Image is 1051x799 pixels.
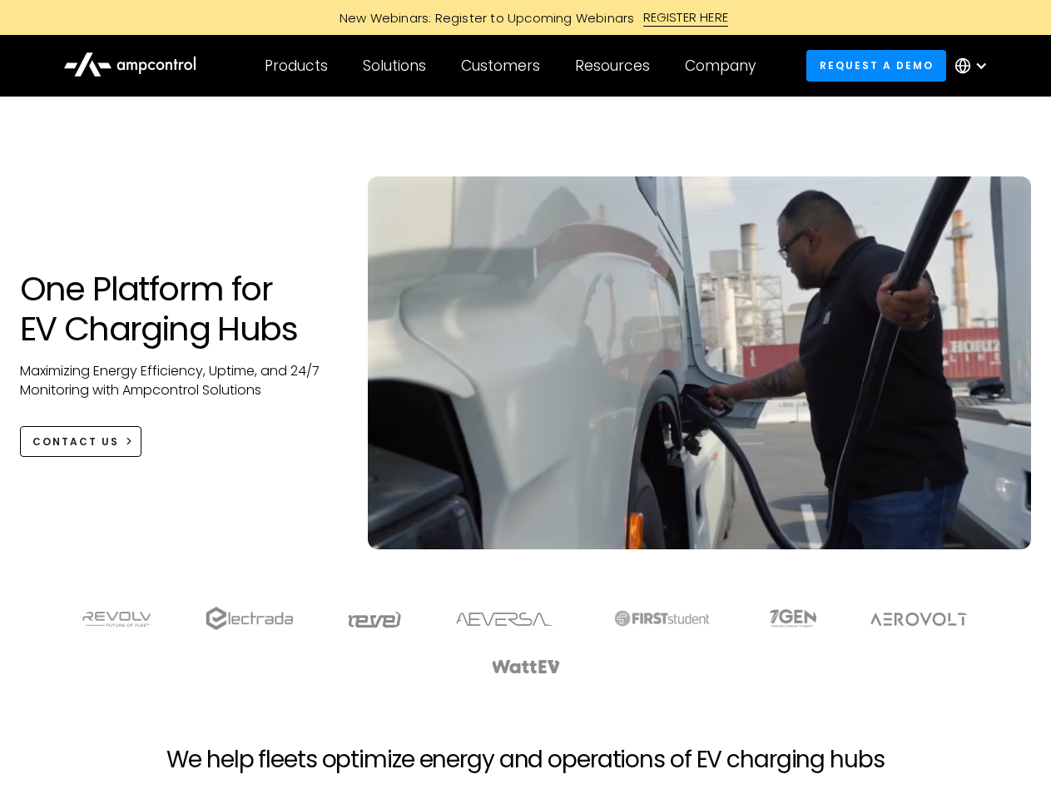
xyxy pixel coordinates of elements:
[265,57,328,75] div: Products
[20,426,142,457] a: CONTACT US
[151,8,900,27] a: New Webinars: Register to Upcoming WebinarsREGISTER HERE
[323,9,643,27] div: New Webinars: Register to Upcoming Webinars
[575,57,650,75] div: Resources
[363,57,426,75] div: Solutions
[491,660,561,673] img: WattEV logo
[806,50,946,81] a: Request a demo
[461,57,540,75] div: Customers
[32,434,119,449] div: CONTACT US
[20,269,335,349] h1: One Platform for EV Charging Hubs
[643,8,729,27] div: REGISTER HERE
[685,57,756,75] div: Company
[20,362,335,399] p: Maximizing Energy Efficiency, Uptime, and 24/7 Monitoring with Ampcontrol Solutions
[870,613,969,626] img: Aerovolt Logo
[166,746,884,774] h2: We help fleets optimize energy and operations of EV charging hubs
[206,607,293,630] img: electrada logo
